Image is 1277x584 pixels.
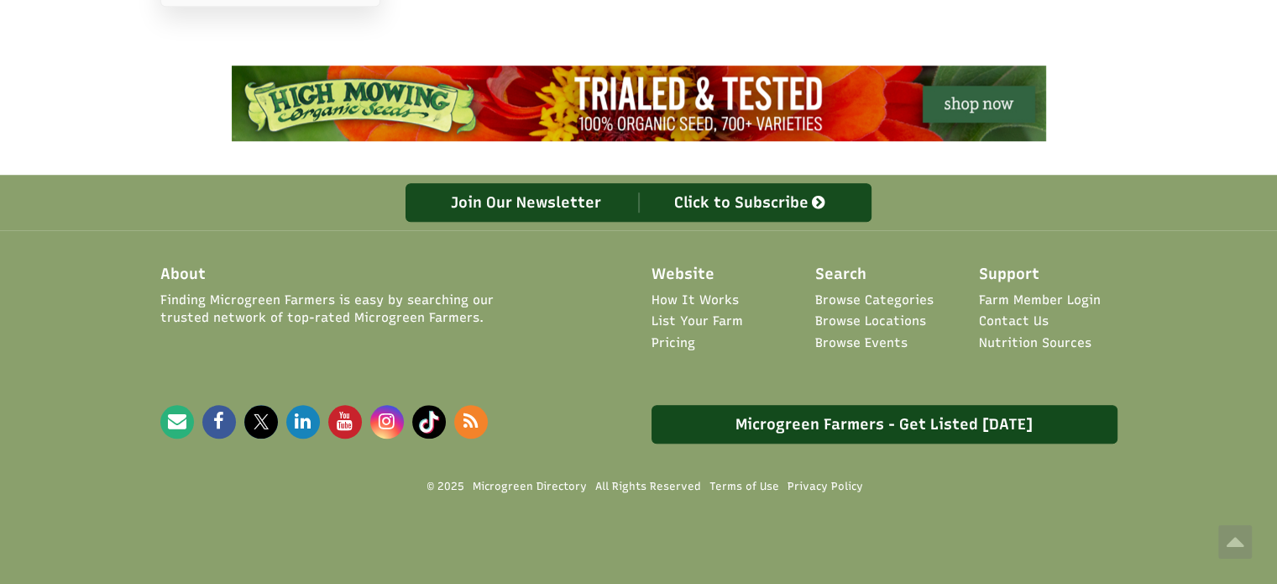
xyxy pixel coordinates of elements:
[415,192,639,213] div: Join Our Newsletter
[815,264,866,286] span: Search
[652,313,743,330] a: List Your Farm
[595,479,701,494] span: All Rights Reserved
[473,479,587,494] a: Microgreen Directory
[815,334,908,352] a: Browse Events
[412,405,446,439] img: Microgreen Directory Tiktok
[652,405,1117,444] a: Microgreen Farmers - Get Listed [DATE]
[979,313,1049,330] a: Contact Us
[709,479,779,494] a: Terms of Use
[652,264,714,286] span: Website
[406,183,871,222] a: Join Our Newsletter Click to Subscribe
[639,192,863,213] div: Click to Subscribe
[652,334,695,352] a: Pricing
[232,66,1046,141] img: High
[815,292,934,309] a: Browse Categories
[979,334,1091,352] a: Nutrition Sources
[160,292,545,328] span: Finding Microgreen Farmers is easy by searching our trusted network of top-rated Microgreen Farmers.
[160,264,206,286] span: About
[244,405,278,439] img: Microgreen Directory X
[979,292,1101,309] a: Farm Member Login
[652,292,739,309] a: How It Works
[427,480,464,494] span: © 2025
[815,313,926,330] a: Browse Locations
[979,264,1039,286] span: Support
[788,479,863,494] a: Privacy Policy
